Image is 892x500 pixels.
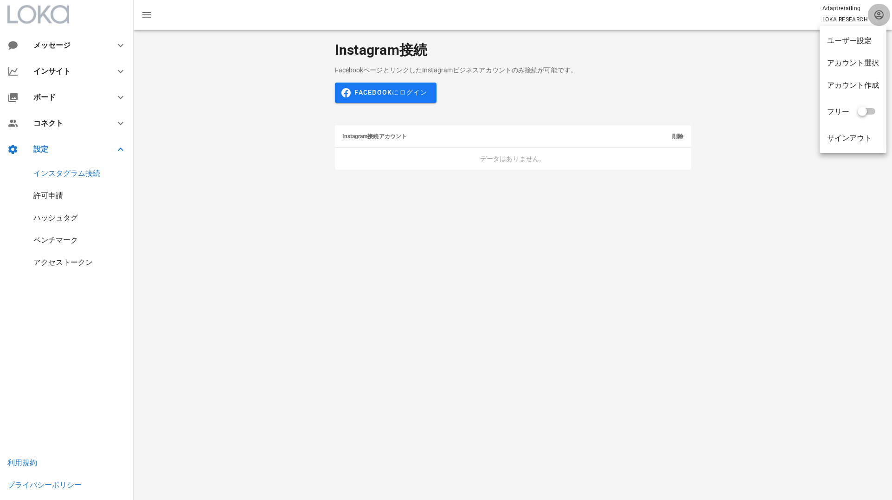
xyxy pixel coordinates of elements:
a: プライバシーポリシー [7,481,82,489]
th: 削除 [603,125,691,147]
a: 許可申請 [33,191,63,200]
div: ボード [33,93,104,102]
span: Facebookにログイン [344,89,427,97]
a: 利用規約 [7,458,37,467]
div: ユーザー設定 [827,36,879,45]
p: LOKA RESEARCH [822,15,868,24]
div: メッセージ [33,41,100,50]
a: Facebookにログイン [335,89,437,96]
p: Adaptretailing [822,4,868,13]
div: 設定 [33,145,104,154]
div: フリー [827,107,858,116]
span: 削除 [672,133,683,140]
div: コネクト [33,119,104,128]
a: アクセストークン [33,258,93,267]
div: アカウント作成 [827,81,879,90]
span: Instagram接続アカウント [342,133,407,140]
p: FacebookページとリンクしたInstagramビジネスアカウントのみ接続が可能です。 [335,65,691,75]
td: データはありません。 [335,147,691,170]
div: サインアウト [827,134,879,142]
div: インサイト [33,67,104,76]
a: ハッシュタグ [33,213,78,222]
h2: Instagram接続 [335,43,428,58]
a: インスタグラム接続 [33,169,100,178]
th: Instagram接続アカウント [335,125,603,147]
div: アカウント選択 [827,58,879,67]
button: Facebookにログイン [335,83,437,103]
a: ベンチマーク [33,236,78,244]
